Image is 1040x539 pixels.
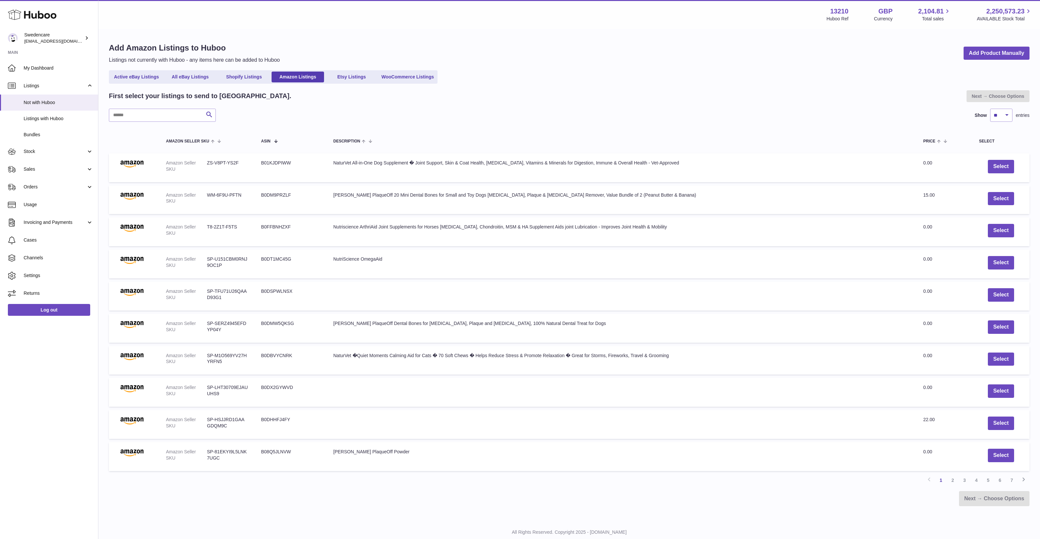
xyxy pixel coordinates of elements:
[988,320,1014,334] button: Select
[988,256,1014,269] button: Select
[115,320,148,328] img: amazon.png
[918,7,944,16] span: 2,104.81
[994,474,1006,486] a: 6
[255,153,327,182] td: B01KJDPIWW
[115,192,148,200] img: amazon.png
[207,224,248,236] dd: T8-2Z1T-F5TS
[207,417,248,429] dd: SP-HSJJRD1GAAGDQM9C
[255,185,327,214] td: B0DM9PRZLF
[830,7,848,16] strong: 13210
[923,385,932,390] span: 0.00
[109,56,280,64] p: Listings not currently with Huboo - any items here can be added to Huboo
[255,442,327,471] td: B08Q5JLNVW
[379,72,436,82] a: WooCommerce Listings
[166,256,207,269] dt: Amazon Seller SKU
[947,474,959,486] a: 2
[166,224,207,236] dt: Amazon Seller SKU
[325,72,378,82] a: Etsy Listings
[272,72,324,82] a: Amazon Listings
[923,449,932,454] span: 0.00
[207,353,248,365] dd: SP-M1O569YV27HYRFN5
[255,282,327,311] td: B0DSPWLNSX
[109,92,291,100] h2: First select your listings to send to [GEOGRAPHIC_DATA].
[24,255,93,261] span: Channels
[988,353,1014,366] button: Select
[255,410,327,439] td: B0DHHFJ4FY
[261,139,271,143] span: ASIN
[24,290,93,296] span: Returns
[207,256,248,269] dd: SP-U151CBM0RNJ9OC1P
[24,219,86,226] span: Invoicing and Payments
[115,256,148,264] img: amazon.png
[874,16,893,22] div: Currency
[109,43,280,53] h1: Add Amazon Listings to Huboo
[24,184,86,190] span: Orders
[166,449,207,461] dt: Amazon Seller SKU
[166,353,207,365] dt: Amazon Seller SKU
[166,288,207,301] dt: Amazon Seller SKU
[115,288,148,296] img: amazon.png
[327,153,917,182] td: NaturVet All-in-One Dog Supplement � Joint Support, Skin & Coat Health, [MEDICAL_DATA], Vitamins ...
[166,417,207,429] dt: Amazon Seller SKU
[207,160,248,172] dd: ZS-V8PT-YS2F
[923,353,932,358] span: 0.00
[24,237,93,243] span: Cases
[327,185,917,214] td: [PERSON_NAME] PlaqueOff 20 Mini Dental Bones for Small and Toy Dogs [MEDICAL_DATA], Plaque & [MED...
[8,33,18,43] img: internalAdmin-13210@internal.huboo.com
[207,288,248,301] dd: SP-TFU71U26QAAD93G1
[977,7,1032,22] a: 2,250,573.23 AVAILABLE Stock Total
[166,139,209,143] span: Amazon Seller SKU
[988,384,1014,398] button: Select
[923,192,935,198] span: 15.00
[164,72,216,82] a: All eBay Listings
[24,99,93,106] span: Not with Huboo
[333,139,360,143] span: Description
[24,166,86,172] span: Sales
[923,224,932,229] span: 0.00
[207,192,248,205] dd: WM-6F9U-PFTN
[1016,112,1030,119] span: entries
[255,378,327,407] td: B0DX2GYWVD
[115,224,148,232] img: amazon.png
[986,7,1025,16] span: 2,250,573.23
[988,449,1014,462] button: Select
[988,192,1014,205] button: Select
[255,314,327,343] td: B0DMW5QKSG
[255,346,327,375] td: B0DBVYCNRK
[988,288,1014,302] button: Select
[255,249,327,278] td: B0DT1MC45G
[878,7,892,16] strong: GBP
[327,217,917,246] td: Nutriscience ArthriAid Joint Supplements for Horses [MEDICAL_DATA], Chondroitin, MSM & HA Supplem...
[979,139,1023,143] div: Select
[255,217,327,246] td: B0FFBNHZXF
[327,314,917,343] td: [PERSON_NAME] PlaqueOff Dental Bones for [MEDICAL_DATA], Plaque and [MEDICAL_DATA], 100% Natural ...
[166,320,207,333] dt: Amazon Seller SKU
[8,304,90,316] a: Log out
[24,132,93,138] span: Bundles
[24,116,93,122] span: Listings with Huboo
[24,202,93,208] span: Usage
[922,16,951,22] span: Total sales
[207,449,248,461] dd: SP-81EKYI9L5LNK7UGC
[104,529,1035,535] p: All Rights Reserved. Copyright 2025 - [DOMAIN_NAME]
[923,139,935,143] span: Price
[115,384,148,392] img: amazon.png
[110,72,163,82] a: Active eBay Listings
[826,16,848,22] div: Huboo Ref
[923,321,932,326] span: 0.00
[115,449,148,457] img: amazon.png
[24,148,86,155] span: Stock
[24,32,83,44] div: Swedencare
[988,160,1014,173] button: Select
[923,417,935,422] span: 22.00
[959,474,970,486] a: 3
[115,160,148,168] img: amazon.png
[923,160,932,165] span: 0.00
[1006,474,1018,486] a: 7
[923,289,932,294] span: 0.00
[24,272,93,279] span: Settings
[970,474,982,486] a: 4
[918,7,951,22] a: 2,104.81 Total sales
[115,353,148,360] img: amazon.png
[24,65,93,71] span: My Dashboard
